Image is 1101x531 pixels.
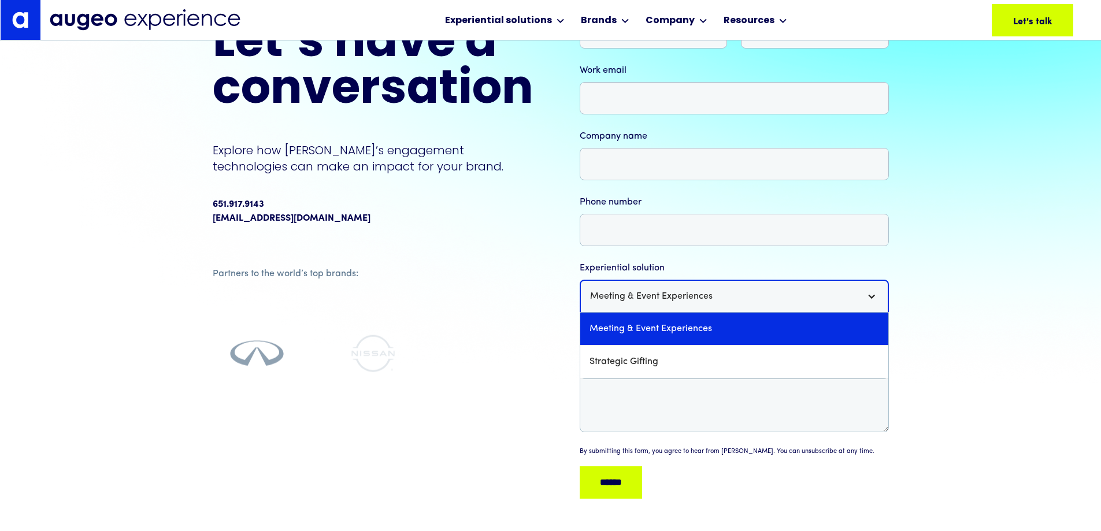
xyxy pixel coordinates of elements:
[12,12,28,28] img: Augeo's "a" monogram decorative logo in white.
[213,198,264,211] div: 651.917.9143
[580,346,888,378] a: Strategic Gifting
[646,14,695,28] div: Company
[213,21,533,114] h2: Let’s have a conversation
[581,14,617,28] div: Brands
[213,142,533,174] p: Explore how [PERSON_NAME]’s engagement technologies can make an impact for your brand.
[580,313,888,346] a: Meeting & Event Experiences
[724,14,774,28] div: Resources
[580,129,889,143] label: Company name
[580,447,874,457] div: By submitting this form, you agree to hear from [PERSON_NAME]. You can unsubscribe at any time.
[580,195,889,209] label: Phone number
[445,14,552,28] div: Experiential solutions
[590,289,713,303] div: Meeting & Event Experiences
[992,4,1073,36] a: Let's talk
[213,335,301,372] img: Client logo who trusts Augeo to maximize engagement.
[580,64,889,77] label: Work email
[213,211,370,225] a: [EMAIL_ADDRESS][DOMAIN_NAME]
[580,261,889,275] label: Experiential solution
[580,312,889,379] nav: Meeting & Event Experiences
[213,267,533,281] div: Partners to the world’s top brands:
[50,9,240,31] img: Augeo Experience business unit full logo in midnight blue.
[329,335,417,372] img: Client logo who trusts Augeo to maximize engagement.
[580,280,889,312] div: Meeting & Event Experiences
